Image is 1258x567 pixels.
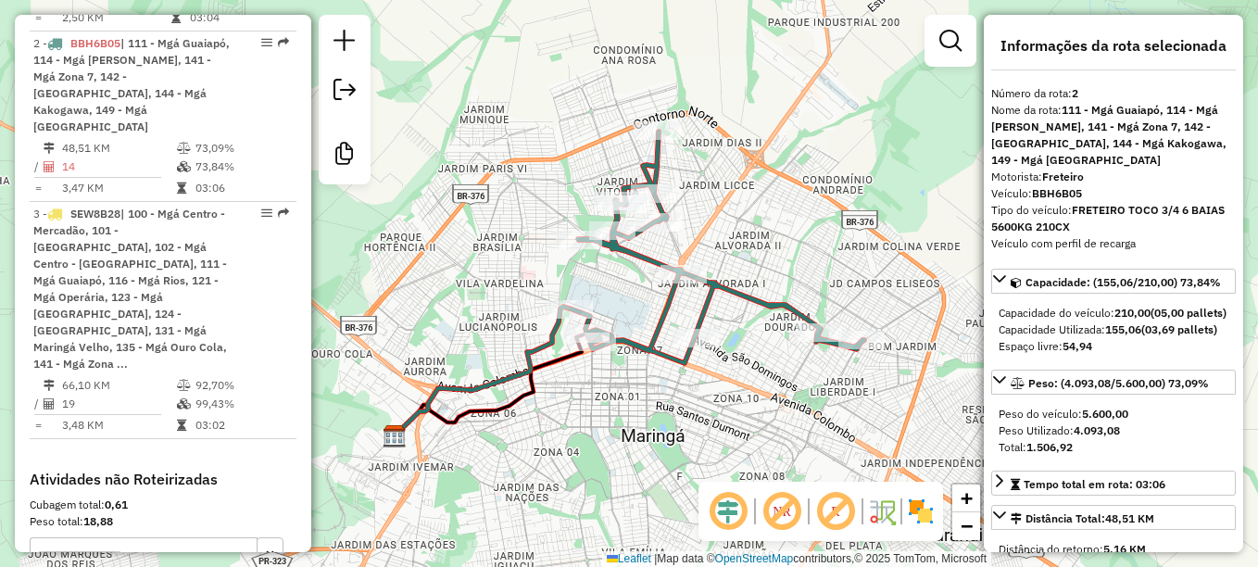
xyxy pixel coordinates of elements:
[813,489,858,534] span: Exibir rótulo
[195,416,288,435] td: 03:02
[61,395,176,413] td: 19
[261,37,272,48] em: Opções
[1011,510,1154,527] div: Distância Total:
[33,395,43,413] td: /
[171,12,181,23] i: Tempo total em rota
[177,380,191,391] i: % de utilização do peso
[278,37,289,48] em: Rota exportada
[999,305,1228,321] div: Capacidade do veículo:
[195,376,288,395] td: 92,70%
[1105,511,1154,525] span: 48,51 KM
[991,103,1227,167] strong: 111 - Mgá Guaiapó, 114 - Mgá [PERSON_NAME], 141 - Mgá Zona 7, 142 - [GEOGRAPHIC_DATA], 144 - Mgá ...
[30,471,296,488] h4: Atividades não Roteirizadas
[1074,423,1120,437] strong: 4.093,08
[706,489,750,534] span: Ocultar deslocamento
[1082,407,1128,421] strong: 5.600,00
[61,8,170,27] td: 2,50 KM
[177,420,186,431] i: Tempo total em rota
[30,513,296,530] div: Peso total:
[991,398,1236,463] div: Peso: (4.093,08/5.600,00) 73,09%
[607,552,651,565] a: Leaflet
[383,424,407,448] img: VIRGINIA MARINGA
[999,439,1228,456] div: Total:
[195,157,288,176] td: 73,84%
[44,398,55,409] i: Total de Atividades
[33,207,227,371] span: | 100 - Mgá Centro - Mercadão, 101 - [GEOGRAPHIC_DATA], 102 - Mgá Centro - [GEOGRAPHIC_DATA], 111...
[195,139,288,157] td: 73,09%
[999,321,1228,338] div: Capacidade Utilizada:
[61,179,176,197] td: 3,47 KM
[33,157,43,176] td: /
[33,179,43,197] td: =
[278,208,289,219] em: Rota exportada
[33,8,43,27] td: =
[1063,339,1092,353] strong: 54,94
[991,85,1236,102] div: Número da rota:
[195,179,288,197] td: 03:06
[177,161,191,172] i: % de utilização da cubagem
[991,169,1236,185] div: Motorista:
[33,207,227,371] span: 3 -
[70,207,120,220] span: SEW8B28
[961,486,973,510] span: +
[991,297,1236,362] div: Capacidade: (155,06/210,00) 73,84%
[1114,306,1151,320] strong: 210,00
[189,8,279,27] td: 03:04
[61,157,176,176] td: 14
[999,541,1228,558] div: Distância do retorno:
[1028,376,1209,390] span: Peso: (4.093,08/5.600,00) 73,09%
[1141,322,1217,336] strong: (03,69 pallets)
[44,161,55,172] i: Total de Atividades
[991,505,1236,530] a: Distância Total:48,51 KM
[326,135,363,177] a: Criar modelo
[932,22,969,59] a: Exibir filtros
[999,422,1228,439] div: Peso Utilizado:
[906,497,936,526] img: Exibir/Ocultar setores
[326,22,363,64] a: Nova sessão e pesquisa
[1032,186,1082,200] strong: BBH6B05
[1105,322,1141,336] strong: 155,06
[326,71,363,113] a: Exportar sessão
[1151,306,1227,320] strong: (05,00 pallets)
[999,338,1228,355] div: Espaço livre:
[61,416,176,435] td: 3,48 KM
[1072,86,1078,100] strong: 2
[70,36,120,50] span: BBH6B05
[999,407,1128,421] span: Peso do veículo:
[105,498,128,511] strong: 0,61
[177,143,191,154] i: % de utilização do peso
[991,471,1236,496] a: Tempo total em rota: 03:06
[61,139,176,157] td: 48,51 KM
[952,485,980,512] a: Zoom in
[654,552,657,565] span: |
[991,37,1236,55] h4: Informações da rota selecionada
[1025,275,1221,289] span: Capacidade: (155,06/210,00) 73,84%
[44,380,55,391] i: Distância Total
[991,370,1236,395] a: Peso: (4.093,08/5.600,00) 73,09%
[83,514,113,528] strong: 18,88
[715,552,794,565] a: OpenStreetMap
[33,416,43,435] td: =
[1042,170,1084,183] strong: Freteiro
[177,398,191,409] i: % de utilização da cubagem
[991,202,1236,235] div: Tipo do veículo:
[1026,440,1073,454] strong: 1.506,92
[261,208,272,219] em: Opções
[991,185,1236,202] div: Veículo:
[61,376,176,395] td: 66,10 KM
[991,235,1236,252] div: Veículo com perfil de recarga
[30,497,296,513] div: Cubagem total:
[33,36,230,133] span: | 111 - Mgá Guaiapó, 114 - Mgá [PERSON_NAME], 141 - Mgá Zona 7, 142 - [GEOGRAPHIC_DATA], 144 - Mg...
[952,512,980,540] a: Zoom out
[991,102,1236,169] div: Nome da rota:
[44,143,55,154] i: Distância Total
[602,551,991,567] div: Map data © contributors,© 2025 TomTom, Microsoft
[991,269,1236,294] a: Capacidade: (155,06/210,00) 73,84%
[177,183,186,194] i: Tempo total em rota
[991,203,1225,233] strong: FRETEIRO TOCO 3/4 6 BAIAS 5600KG 210CX
[1103,542,1146,556] strong: 5,16 KM
[961,514,973,537] span: −
[1024,477,1165,491] span: Tempo total em rota: 03:06
[867,497,897,526] img: Fluxo de ruas
[33,36,230,133] span: 2 -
